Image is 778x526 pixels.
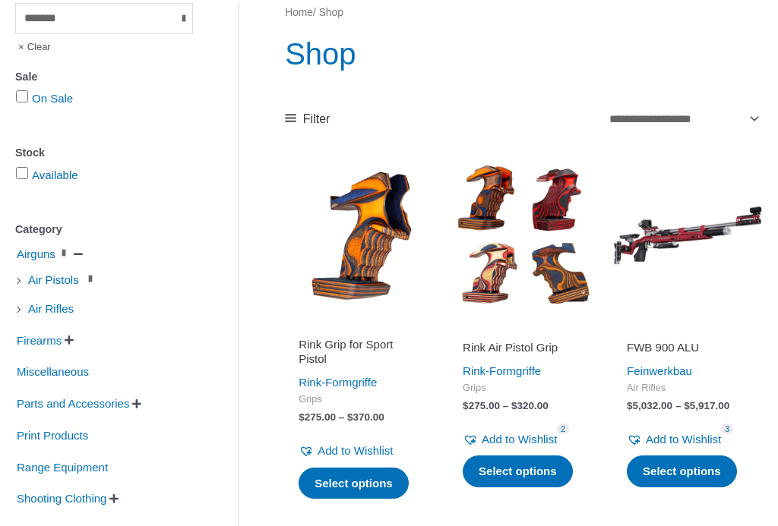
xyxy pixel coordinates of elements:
input: Available [16,167,28,179]
span: Airguns [15,241,57,267]
a: Print Products [15,428,90,441]
div: Stock [15,142,193,164]
span: Add to Wishlist [318,444,393,457]
span: – [503,400,509,411]
span: Add to Wishlist [646,433,721,446]
span: $ [347,411,353,423]
a: Home [285,7,313,18]
iframe: Customer reviews powered by Trustpilot [463,319,584,337]
a: Air Pistols [27,272,99,285]
span: Grips [463,382,584,395]
a: Add to Wishlist [299,440,393,461]
a: Select options for “FWB 900 ALU” [627,455,737,487]
a: Feinwerkbau [627,364,692,377]
span: Clear [15,34,51,60]
a: Shooting Clothing [15,491,108,504]
span: Parts and Accessories [15,391,131,417]
bdi: 275.00 [463,400,500,411]
span: Miscellaneous [15,359,90,385]
span: Grips [299,393,420,406]
span: Air Rifles [27,296,75,322]
span: Air Rifles [627,382,748,395]
bdi: 5,917.00 [684,400,729,411]
span: Filter [303,108,330,131]
img: FWB 900 ALU [613,161,762,310]
a: Select options for “Rink Grip for Sport Pistol” [299,468,409,499]
span: Print Products [15,423,90,449]
a: On Sale [32,92,73,105]
a: Rink-Formgriffe [299,376,377,389]
h2: Rink Grip for Sport Pistol [299,337,420,367]
a: Rink Grip for Sport Pistol [299,337,420,373]
a: Range Equipment [15,459,109,472]
span: – [675,400,682,411]
span: $ [463,400,469,411]
span: $ [684,400,690,411]
nav: Breadcrumb [285,3,762,23]
span: – [339,411,345,423]
a: Parts and Accessories [15,396,131,409]
bdi: 5,032.00 [627,400,672,411]
a: FWB 900 ALU [627,340,748,361]
a: Airguns [15,247,72,260]
span: Firearms [15,328,63,354]
h1: Shop [285,33,762,75]
a: Filter [285,108,330,131]
a: Firearms [15,332,63,345]
h2: FWB 900 ALU [627,340,748,355]
span:  [74,249,83,260]
a: Rink-Formgriffe [463,364,541,377]
input: On Sale [16,90,28,102]
span: Shooting Clothing [15,486,108,512]
span: $ [511,400,517,411]
img: Rink Air Pistol Grip [449,161,598,310]
span: Air Pistols [27,267,81,293]
iframe: Customer reviews powered by Trustpilot [627,319,748,337]
a: Rink Air Pistol Grip [463,340,584,361]
span: Range Equipment [15,455,109,480]
span: 2 [557,424,569,435]
bdi: 320.00 [511,400,549,411]
span: 3 [721,424,733,435]
bdi: 275.00 [299,411,336,423]
span:  [65,335,74,345]
span:  [109,493,119,504]
a: Air Rifles [27,301,75,314]
div: Category [15,219,193,241]
a: Add to Wishlist [627,429,721,450]
a: Add to Wishlist [463,429,557,450]
select: Shop order [604,106,762,132]
a: Select options for “Rink Air Pistol Grip” [463,455,573,487]
h2: Rink Air Pistol Grip [463,340,584,355]
span: Add to Wishlist [482,433,557,446]
iframe: Customer reviews powered by Trustpilot [299,319,420,337]
span:  [132,398,141,409]
img: Rink Grip for Sport Pistol [285,161,434,310]
span: $ [627,400,633,411]
a: Available [32,169,78,181]
div: Sale [15,66,193,88]
bdi: 370.00 [347,411,384,423]
span: $ [299,411,305,423]
a: Miscellaneous [15,364,90,377]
